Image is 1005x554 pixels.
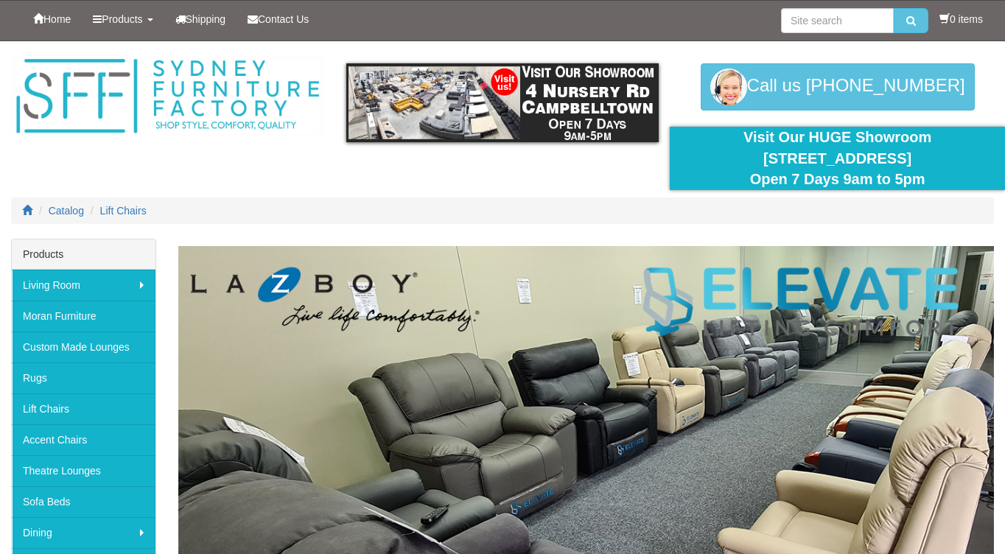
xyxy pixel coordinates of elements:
[939,12,983,27] li: 0 items
[12,486,155,517] a: Sofa Beds
[12,517,155,548] a: Dining
[164,1,237,38] a: Shipping
[12,455,155,486] a: Theatre Lounges
[237,1,320,38] a: Contact Us
[346,63,659,142] img: showroom.gif
[781,8,894,33] input: Site search
[258,13,309,25] span: Contact Us
[43,13,71,25] span: Home
[49,205,84,217] a: Catalog
[12,332,155,362] a: Custom Made Lounges
[82,1,164,38] a: Products
[681,127,994,190] div: Visit Our HUGE Showroom [STREET_ADDRESS] Open 7 Days 9am to 5pm
[11,56,324,137] img: Sydney Furniture Factory
[22,1,82,38] a: Home
[12,239,155,270] div: Products
[12,301,155,332] a: Moran Furniture
[186,13,226,25] span: Shipping
[12,393,155,424] a: Lift Chairs
[12,424,155,455] a: Accent Chairs
[100,205,147,217] a: Lift Chairs
[12,362,155,393] a: Rugs
[102,13,142,25] span: Products
[12,270,155,301] a: Living Room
